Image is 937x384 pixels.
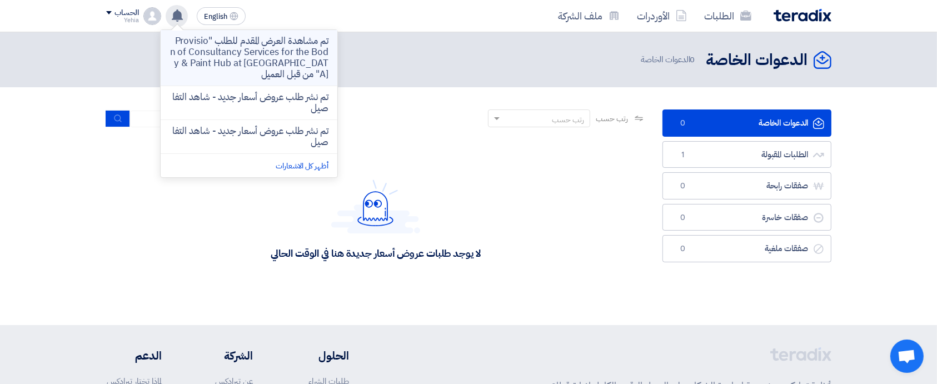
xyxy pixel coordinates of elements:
a: صفقات ملغية0 [662,235,831,262]
p: تم نشر طلب عروض أسعار جديد - شاهد التفاصيل [170,126,328,148]
span: 0 [690,53,695,66]
a: صفقات خاسرة0 [662,204,831,231]
div: الحساب [115,8,139,18]
img: profile_test.png [143,7,161,25]
div: رتب حسب [552,114,584,126]
a: ملف الشركة [550,3,629,29]
span: 1 [676,149,690,161]
a: الطلبات المقبولة1 [662,141,831,168]
li: الشركة [195,347,253,364]
a: الطلبات [696,3,760,29]
li: الدعم [106,347,162,364]
span: رتب حسب [596,113,627,124]
img: Teradix logo [774,9,831,22]
a: الأوردرات [629,3,696,29]
p: تم مشاهدة العرض المقدم للطلب "Provision of Consultancy Services for the Body & Paint Hub at [GEOG... [170,36,328,80]
p: تم نشر طلب عروض أسعار جديد - شاهد التفاصيل [170,92,328,114]
div: Yehia [106,17,139,23]
span: 0 [676,212,690,223]
span: 0 [676,243,690,255]
span: 0 [676,181,690,192]
a: صفقات رابحة0 [662,172,831,200]
img: Hello [331,179,420,233]
a: أظهر كل الاشعارات [276,160,328,172]
li: الحلول [286,347,349,364]
h2: الدعوات الخاصة [706,49,808,71]
span: 0 [676,118,690,129]
span: الدعوات الخاصة [641,53,697,66]
div: لا يوجد طلبات عروض أسعار جديدة هنا في الوقت الحالي [271,247,480,260]
input: ابحث بعنوان أو رقم الطلب [130,111,286,127]
a: الدعوات الخاصة0 [662,109,831,137]
button: English [197,7,246,25]
a: Open chat [890,340,924,373]
span: English [204,13,227,21]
